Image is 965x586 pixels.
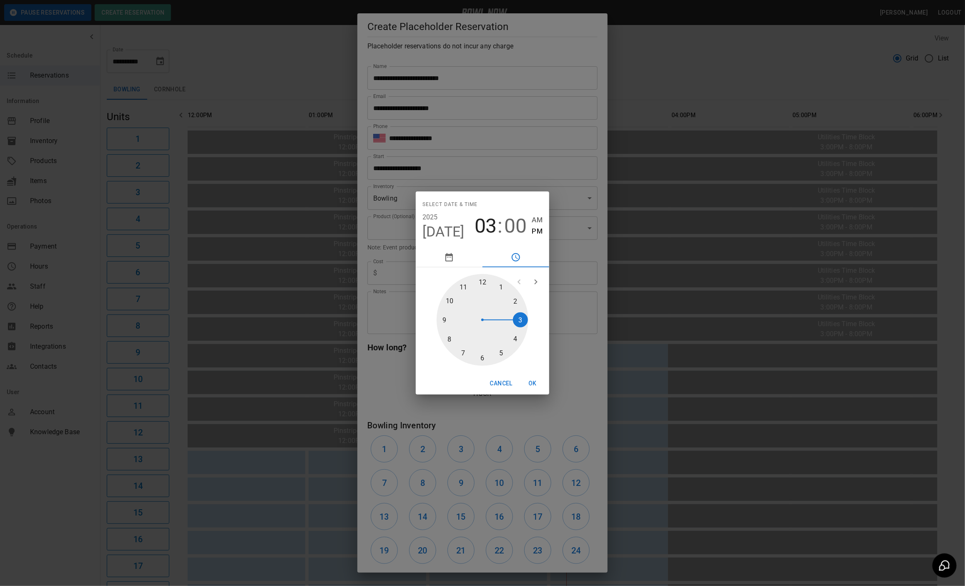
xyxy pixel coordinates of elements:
button: 2025 [422,211,438,223]
button: OK [519,376,546,391]
button: open next view [528,274,544,290]
button: AM [532,214,543,226]
span: : [498,214,503,238]
button: 03 [475,214,497,238]
button: 00 [505,214,527,238]
button: PM [532,226,543,237]
button: [DATE] [422,223,465,241]
button: pick time [482,247,549,267]
button: pick date [416,247,482,267]
button: Cancel [487,376,516,391]
span: Select date & time [422,198,477,211]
